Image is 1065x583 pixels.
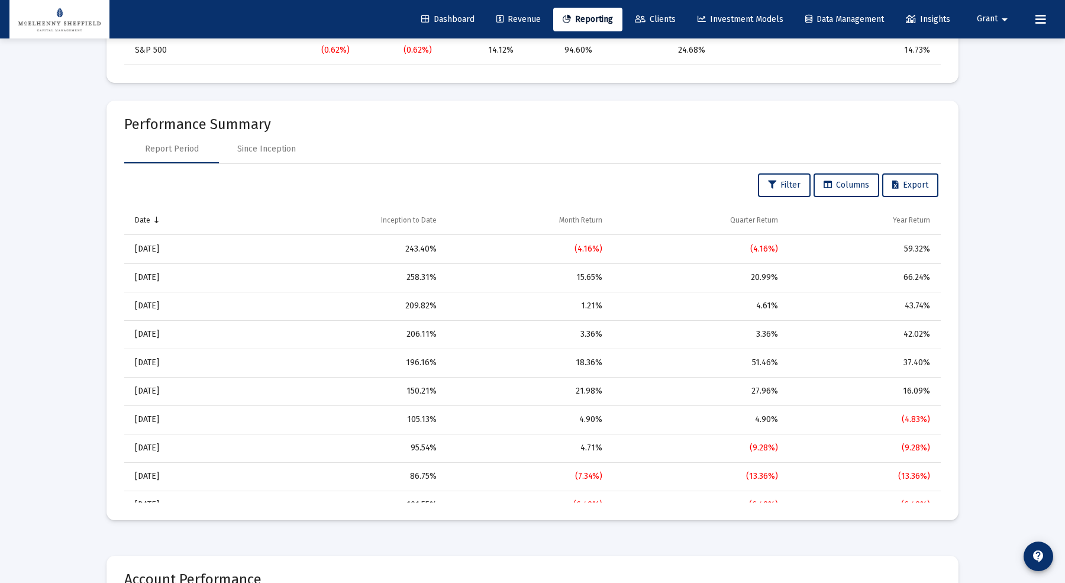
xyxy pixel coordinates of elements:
[259,471,437,482] div: 86.75%
[259,272,437,284] div: 258.31%
[796,8,893,31] a: Data Management
[124,118,941,130] mat-card-title: Performance Summary
[124,207,251,235] td: Column Date
[795,414,930,426] div: (4.83%)
[124,491,251,519] td: [DATE]
[496,14,541,24] span: Revenue
[619,442,778,454] div: (9.28%)
[259,442,437,454] div: 95.54%
[124,235,251,263] td: [DATE]
[259,243,437,255] div: 243.40%
[795,442,930,454] div: (9.28%)
[835,44,930,56] div: 14.73%
[259,385,437,397] div: 150.21%
[1031,549,1045,563] mat-icon: contact_support
[124,263,251,292] td: [DATE]
[824,180,869,190] span: Columns
[453,385,602,397] div: 21.98%
[366,44,433,56] div: (0.62%)
[795,385,930,397] div: 16.09%
[453,328,602,340] div: 3.36%
[795,357,930,369] div: 37.40%
[559,215,602,225] div: Month Return
[453,499,602,511] div: (6.49%)
[412,8,484,31] a: Dashboard
[619,243,778,255] div: (4.16%)
[381,215,437,225] div: Inception to Date
[758,173,811,197] button: Filter
[445,207,611,235] td: Column Month Return
[453,357,602,369] div: 18.36%
[124,320,251,349] td: [DATE]
[145,143,199,155] div: Report Period
[893,215,930,225] div: Year Return
[619,385,778,397] div: 27.96%
[896,8,960,31] a: Insights
[635,14,676,24] span: Clients
[282,44,350,56] div: (0.62%)
[124,292,251,320] td: [DATE]
[487,8,550,31] a: Revenue
[124,349,251,377] td: [DATE]
[768,180,801,190] span: Filter
[124,207,941,503] div: Data grid
[259,414,437,426] div: 105.13%
[18,8,101,31] img: Dashboard
[453,414,602,426] div: 4.90%
[259,300,437,312] div: 209.82%
[448,44,514,56] div: 14.12%
[906,14,950,24] span: Insights
[453,471,602,482] div: (7.34%)
[795,300,930,312] div: 43.74%
[135,215,150,225] div: Date
[998,8,1012,31] mat-icon: arrow_drop_down
[892,180,928,190] span: Export
[963,7,1026,31] button: Grant
[730,215,778,225] div: Quarter Return
[124,377,251,405] td: [DATE]
[453,272,602,284] div: 15.65%
[619,471,778,482] div: (13.36%)
[619,272,778,284] div: 20.99%
[619,328,778,340] div: 3.36%
[805,14,884,24] span: Data Management
[619,414,778,426] div: 4.90%
[453,243,602,255] div: (4.16%)
[619,357,778,369] div: 51.46%
[563,14,613,24] span: Reporting
[619,499,778,511] div: (6.49%)
[124,462,251,491] td: [DATE]
[795,499,930,511] div: (6.49%)
[611,207,786,235] td: Column Quarter Return
[625,8,685,31] a: Clients
[251,207,445,235] td: Column Inception to Date
[124,434,251,462] td: [DATE]
[237,143,296,155] div: Since Inception
[814,173,879,197] button: Columns
[882,173,938,197] button: Export
[619,300,778,312] div: 4.61%
[530,44,592,56] div: 94.60%
[609,44,705,56] div: 24.68%
[124,405,251,434] td: [DATE]
[795,471,930,482] div: (13.36%)
[453,442,602,454] div: 4.71%
[795,272,930,284] div: 66.24%
[553,8,622,31] a: Reporting
[259,357,437,369] div: 196.16%
[698,14,783,24] span: Investment Models
[688,8,793,31] a: Investment Models
[124,36,274,65] td: S&P 500
[795,328,930,340] div: 42.02%
[977,14,998,24] span: Grant
[453,300,602,312] div: 1.21%
[421,14,475,24] span: Dashboard
[259,499,437,511] div: 101.55%
[795,243,930,255] div: 59.32%
[259,328,437,340] div: 206.11%
[786,207,941,235] td: Column Year Return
